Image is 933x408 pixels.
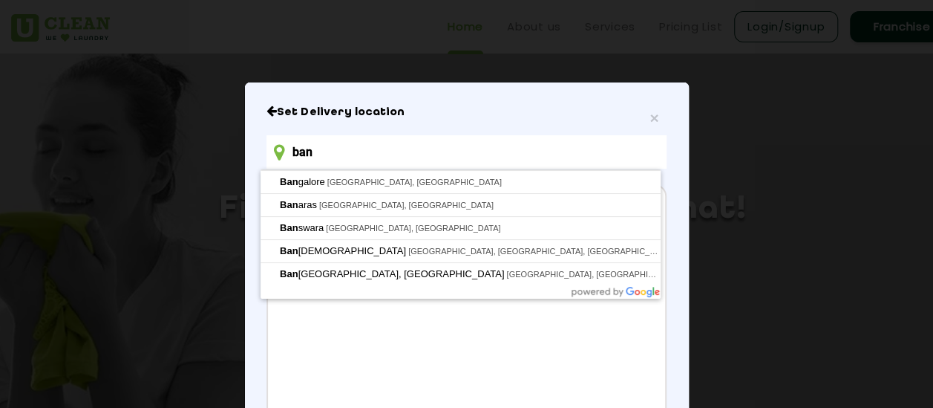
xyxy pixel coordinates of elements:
[408,247,672,256] span: [GEOGRAPHIC_DATA], [GEOGRAPHIC_DATA], [GEOGRAPHIC_DATA]
[280,268,298,279] span: Ban
[327,178,502,187] span: [GEOGRAPHIC_DATA], [GEOGRAPHIC_DATA]
[326,224,500,233] span: [GEOGRAPHIC_DATA], [GEOGRAPHIC_DATA]
[280,268,506,279] span: [GEOGRAPHIC_DATA], [GEOGRAPHIC_DATA]
[280,176,298,187] span: Ban
[649,110,658,126] button: Close
[280,199,319,210] span: aras
[280,176,327,187] span: galore
[280,222,298,233] span: Ban
[280,222,326,233] span: swara
[280,245,408,256] span: [DEMOGRAPHIC_DATA]
[280,245,298,256] span: Ban
[319,201,494,210] span: [GEOGRAPHIC_DATA], [GEOGRAPHIC_DATA]
[266,105,666,120] h6: Close
[649,109,658,126] span: ×
[280,199,298,210] span: Ban
[266,135,666,169] input: Enter location
[506,270,770,279] span: [GEOGRAPHIC_DATA], [GEOGRAPHIC_DATA], [GEOGRAPHIC_DATA]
